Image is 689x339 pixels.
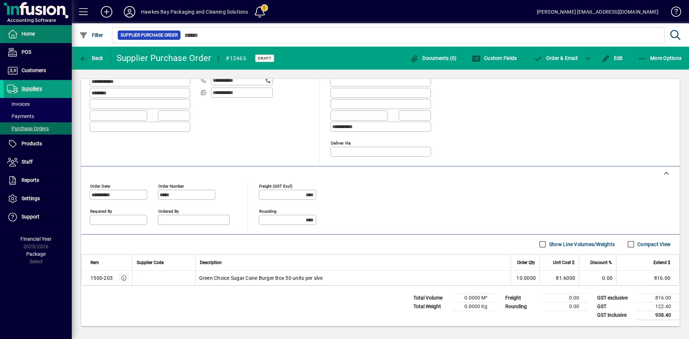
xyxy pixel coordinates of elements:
[502,293,545,302] td: Freight
[22,214,39,220] span: Support
[579,271,616,285] td: 0.00
[22,86,42,91] span: Suppliers
[553,259,575,267] span: Unit Cost $
[534,55,577,61] span: Order & Email
[22,196,40,201] span: Settings
[259,208,276,213] mat-label: Rounding
[331,140,351,145] mat-label: Deliver via
[4,171,72,189] a: Reports
[4,62,72,80] a: Customers
[537,6,658,18] div: [PERSON_NAME] [EMAIL_ADDRESS][DOMAIN_NAME]
[600,52,625,65] button: Edit
[4,98,72,110] a: Invoices
[590,259,612,267] span: Discount %
[72,52,111,65] app-page-header-button: Back
[408,52,459,65] button: Documents (0)
[601,55,623,61] span: Edit
[594,311,637,320] td: GST inclusive
[226,53,246,64] div: #12465
[4,110,72,122] a: Payments
[26,251,46,257] span: Package
[545,302,588,311] td: 0.00
[90,183,110,188] mat-label: Order date
[4,208,72,226] a: Support
[472,55,517,61] span: Custom Fields
[636,52,684,65] button: More Options
[410,55,457,61] span: Documents (0)
[616,271,679,285] td: 816.00
[95,5,118,18] button: Add
[502,302,545,311] td: Rounding
[545,293,588,302] td: 0.00
[22,49,31,55] span: POS
[470,52,519,65] button: Custom Fields
[4,122,72,135] a: Purchase Orders
[7,113,34,119] span: Payments
[511,271,539,285] td: 10.0000
[594,302,637,311] td: GST
[4,153,72,171] a: Staff
[4,190,72,208] a: Settings
[79,32,103,38] span: Filter
[4,43,72,61] a: POS
[637,302,680,311] td: 122.40
[121,32,178,39] span: Supplier Purchase Order
[653,259,670,267] span: Extend $
[22,159,33,165] span: Staff
[594,293,637,302] td: GST exclusive
[453,302,496,311] td: 0.0000 Kg
[90,259,99,267] span: Item
[4,135,72,153] a: Products
[141,6,248,18] div: Hawkes Bay Packaging and Cleaning Solutions
[259,183,292,188] mat-label: Freight (GST excl)
[453,293,496,302] td: 0.0000 M³
[137,259,164,267] span: Supplier Code
[22,141,42,146] span: Products
[410,302,453,311] td: Total Weight
[548,241,615,248] label: Show Line Volumes/Weights
[7,126,49,131] span: Purchase Orders
[4,25,72,43] a: Home
[22,67,46,73] span: Customers
[22,177,39,183] span: Reports
[637,311,680,320] td: 938.40
[78,29,105,42] button: Filter
[636,241,671,248] label: Compact View
[410,293,453,302] td: Total Volume
[158,183,184,188] mat-label: Order number
[90,208,112,213] mat-label: Required by
[20,236,52,242] span: Financial Year
[530,52,581,65] button: Order & Email
[200,259,222,267] span: Description
[666,1,680,25] a: Knowledge Base
[79,55,103,61] span: Back
[118,5,141,18] button: Profile
[638,55,682,61] span: More Options
[78,52,105,65] button: Back
[7,101,30,107] span: Invoices
[539,271,579,285] td: 81.6000
[258,56,271,61] span: Draft
[90,274,113,282] div: 1500-203
[158,208,179,213] mat-label: Ordered by
[117,52,211,64] div: Supplier Purchase Order
[22,31,35,37] span: Home
[517,259,535,267] span: Order Qty
[199,274,323,282] span: Green Choice Sugar Cane Burger Box 50 units per slve
[637,293,680,302] td: 816.00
